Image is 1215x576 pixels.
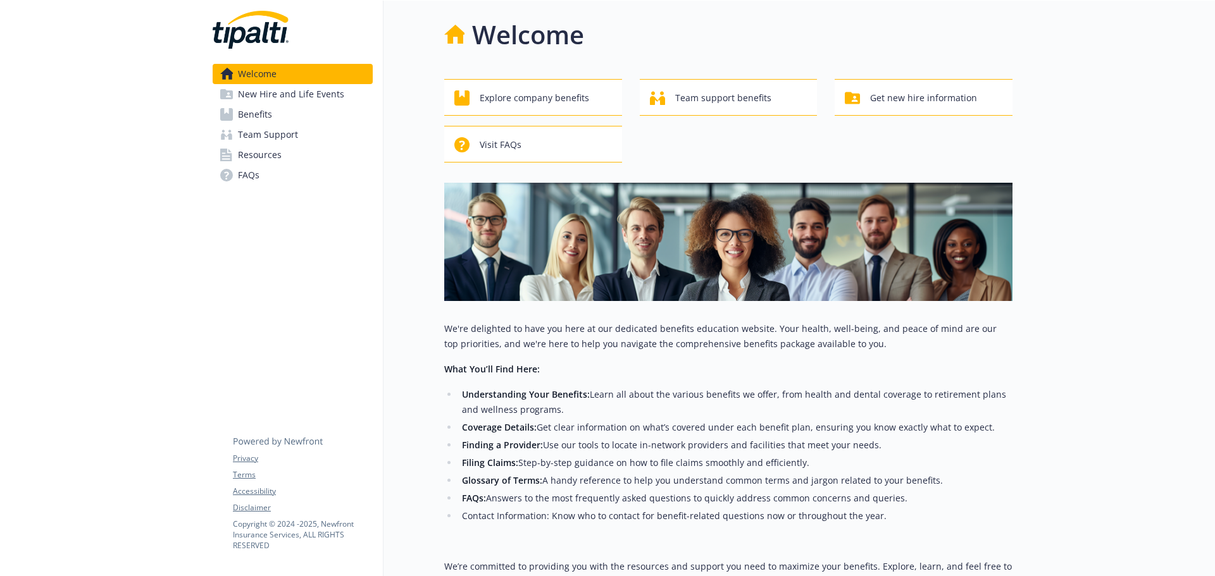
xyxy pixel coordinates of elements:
a: Terms [233,469,372,481]
a: New Hire and Life Events [213,84,373,104]
span: FAQs [238,165,259,185]
strong: FAQs: [462,492,486,504]
li: Contact Information: Know who to contact for benefit-related questions now or throughout the year. [458,508,1012,524]
strong: Understanding Your Benefits: [462,388,590,400]
li: A handy reference to help you understand common terms and jargon related to your benefits. [458,473,1012,488]
button: Team support benefits [640,79,818,116]
strong: Coverage Details: [462,421,537,433]
li: Answers to the most frequently asked questions to quickly address common concerns and queries. [458,491,1012,506]
strong: Finding a Provider: [462,439,543,451]
button: Visit FAQs [444,126,622,162]
p: Copyright © 2024 - 2025 , Newfront Insurance Services, ALL RIGHTS RESERVED [233,518,372,551]
span: Team support benefits [675,86,771,110]
p: We're delighted to have you here at our dedicated benefits education website. Your health, well-b... [444,321,1012,352]
span: New Hire and Life Events [238,84,344,104]
a: Benefits [213,104,373,125]
a: FAQs [213,165,373,185]
span: Benefits [238,104,272,125]
li: Step-by-step guidance on how to file claims smoothly and efficiently. [458,455,1012,470]
span: Team Support [238,125,298,145]
li: Get clear information on what’s covered under each benefit plan, ensuring you know exactly what t... [458,420,1012,435]
a: Privacy [233,453,372,464]
a: Accessibility [233,486,372,497]
a: Resources [213,145,373,165]
img: overview page banner [444,183,1012,301]
span: Explore company benefits [480,86,589,110]
button: Get new hire information [835,79,1012,116]
button: Explore company benefits [444,79,622,116]
span: Resources [238,145,282,165]
span: Get new hire information [870,86,977,110]
strong: Glossary of Terms: [462,474,542,486]
a: Welcome [213,64,373,84]
h1: Welcome [472,16,584,54]
strong: Filing Claims: [462,457,518,469]
a: Team Support [213,125,373,145]
a: Disclaimer [233,502,372,513]
span: Visit FAQs [480,133,521,157]
li: Learn all about the various benefits we offer, from health and dental coverage to retirement plan... [458,387,1012,417]
li: Use our tools to locate in-network providers and facilities that meet your needs. [458,438,1012,453]
span: Welcome [238,64,277,84]
strong: What You’ll Find Here: [444,363,540,375]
